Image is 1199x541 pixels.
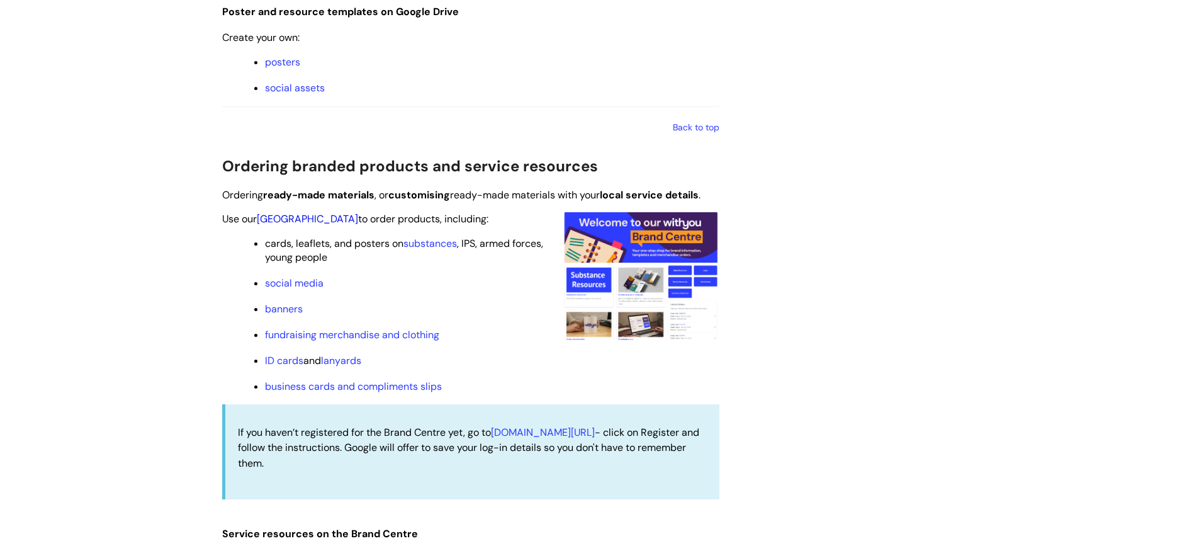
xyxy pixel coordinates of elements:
span: Ordering , or ready-made materials with your . [222,188,701,202]
strong: local service details [600,188,699,202]
span: Poster and resource templates on Google Drive [222,5,459,18]
a: ID cards [265,354,303,367]
span: Ordering branded products and service resources [222,156,598,176]
a: business cards and compliments slips [265,380,442,393]
a: lanyards [321,354,361,367]
strong: customising [388,188,450,202]
strong: ready-made materials [263,188,374,202]
span: Service resources on the Brand Centre [222,527,418,540]
a: social media [265,276,324,290]
img: A screenshot of the homepage of the Brand Centre showing how easy it is to navigate [562,211,719,341]
a: substances [403,237,457,250]
a: fundraising merchandise and clothing [265,328,439,341]
span: Use our to order products, including: [222,212,488,225]
a: posters [265,55,300,69]
span: and [265,354,361,367]
span: If you haven’t registered for the Brand Centre yet, go to - click on Register and follow the inst... [238,426,699,470]
a: social assets [265,81,325,94]
a: Back to top [673,122,719,133]
a: [GEOGRAPHIC_DATA] [257,212,358,225]
a: banners [265,302,303,316]
span: Create your own: [222,31,300,44]
a: [DOMAIN_NAME][URL] [491,426,595,439]
span: cards, leaflets, and posters on , IPS, armed forces, young people [265,237,543,264]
